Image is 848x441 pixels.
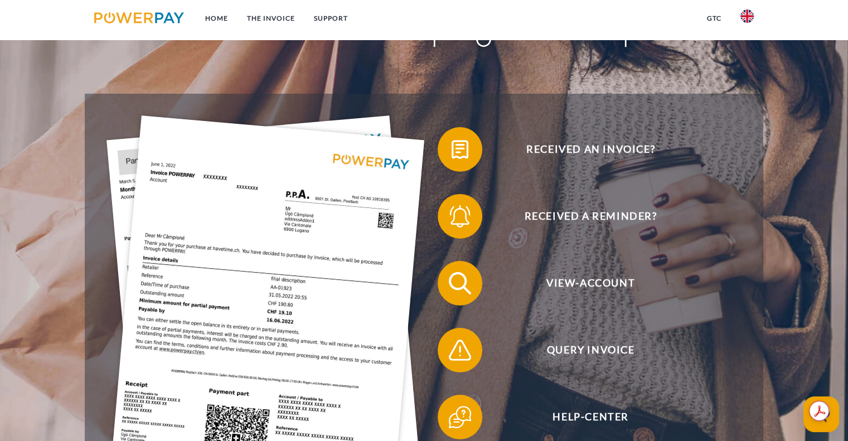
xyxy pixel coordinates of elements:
img: qb_bill.svg [446,135,474,163]
button: Received an invoice? [438,127,728,172]
button: View-Account [438,261,728,306]
button: Received a reminder? [438,194,728,239]
span: Received a reminder? [454,194,727,239]
span: Help-Center [454,395,727,439]
a: GTC [697,8,731,28]
img: qb_help.svg [446,403,474,431]
img: qb_search.svg [446,269,474,297]
a: Home [196,8,238,28]
img: logo-powerpay.svg [94,12,184,23]
button: Help-Center [438,395,728,439]
a: Support [304,8,357,28]
span: View-Account [454,261,727,306]
img: qb_bell.svg [446,202,474,230]
iframe: Button to launch messaging window [803,396,839,432]
span: Received an invoice? [454,127,727,172]
a: THE INVOICE [238,8,304,28]
img: qb_warning.svg [446,336,474,364]
button: Query Invoice [438,328,728,372]
span: Query Invoice [454,328,727,372]
img: en [740,9,754,23]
